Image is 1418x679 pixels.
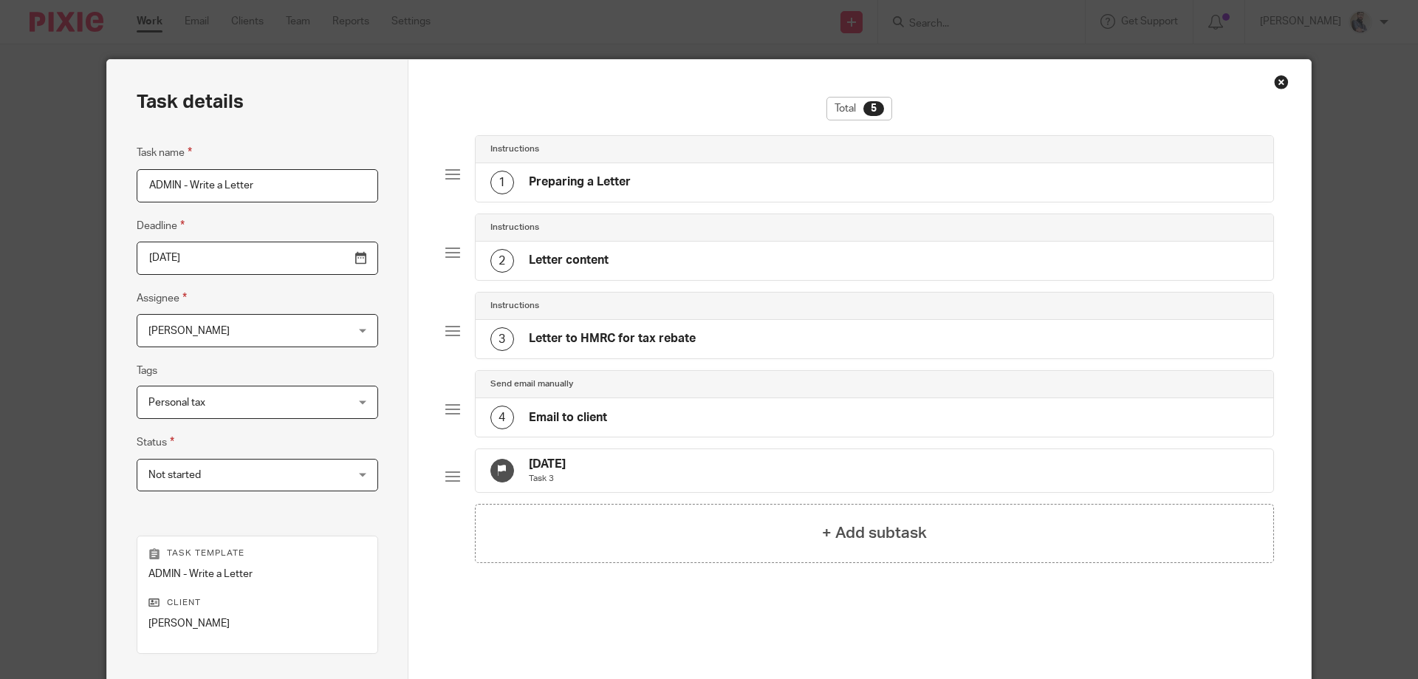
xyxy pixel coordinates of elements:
[529,174,631,190] h4: Preparing a Letter
[148,470,201,480] span: Not started
[137,217,185,234] label: Deadline
[148,547,366,559] p: Task template
[137,242,378,275] input: Pick a date
[148,616,366,631] p: [PERSON_NAME]
[863,101,884,116] div: 5
[490,222,539,233] h4: Instructions
[148,397,205,408] span: Personal tax
[529,410,607,426] h4: Email to client
[137,290,187,307] label: Assignee
[148,597,366,609] p: Client
[529,457,566,472] h4: [DATE]
[148,567,366,581] p: ADMIN - Write a Letter
[490,143,539,155] h4: Instructions
[529,331,696,347] h4: Letter to HMRC for tax rebate
[490,406,514,429] div: 4
[137,169,378,202] input: Task name
[490,171,514,194] div: 1
[490,300,539,312] h4: Instructions
[148,326,230,336] span: [PERSON_NAME]
[529,253,609,268] h4: Letter content
[137,89,244,115] h2: Task details
[826,97,892,120] div: Total
[822,522,927,545] h4: + Add subtask
[1274,75,1289,89] div: Close this dialog window
[490,327,514,351] div: 3
[490,378,573,390] h4: Send email manually
[137,364,157,378] label: Tags
[137,144,192,161] label: Task name
[529,473,566,485] p: Task 3
[490,249,514,273] div: 2
[137,434,174,451] label: Status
